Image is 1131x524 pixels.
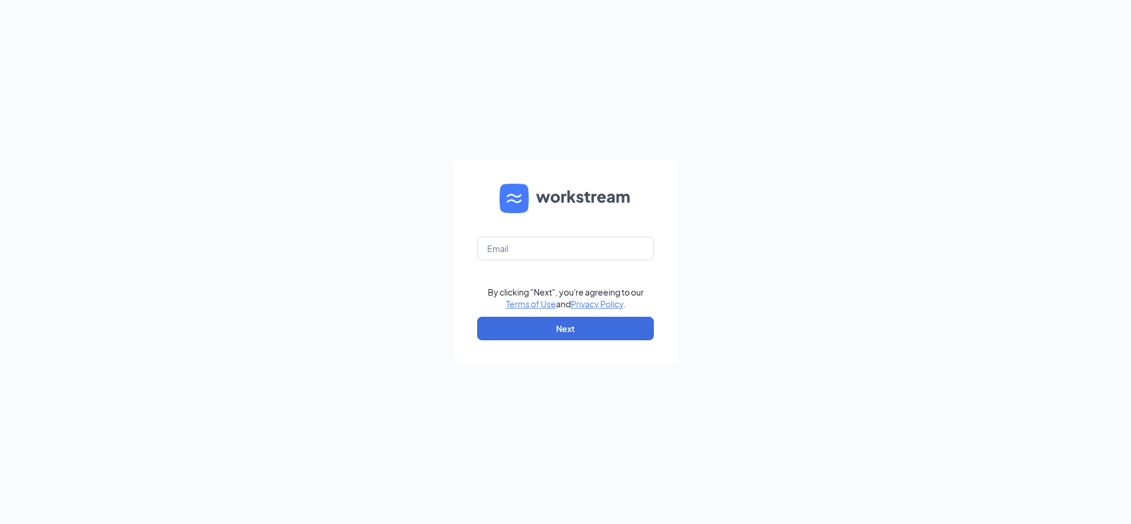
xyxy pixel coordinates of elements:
button: Next [477,317,654,340]
a: Privacy Policy [571,299,623,309]
img: WS logo and Workstream text [500,184,631,213]
a: Terms of Use [506,299,556,309]
input: Email [477,237,654,260]
div: By clicking "Next", you're agreeing to our and . [488,286,644,310]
